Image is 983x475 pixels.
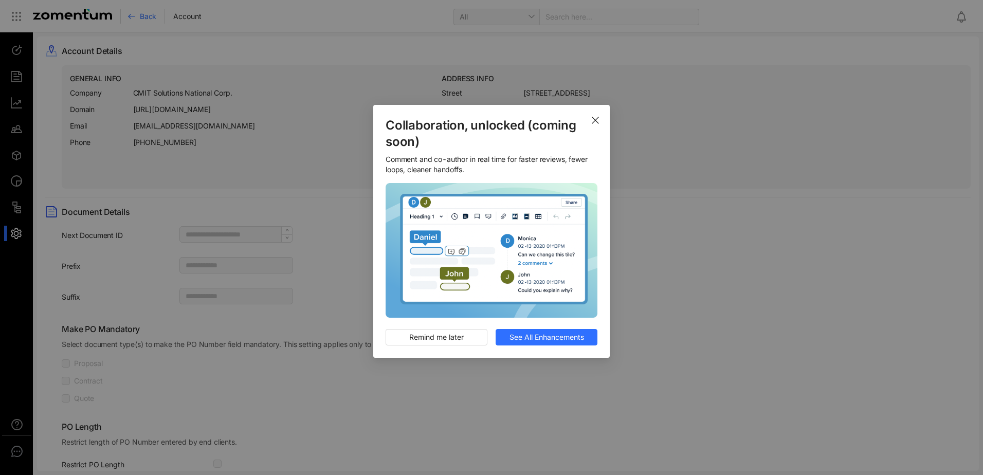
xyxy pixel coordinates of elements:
[581,105,610,134] button: Close
[409,332,464,343] span: Remind me later
[386,154,597,175] span: Comment and co-author in real time for faster reviews, fewer loops, cleaner handoffs.
[386,329,487,345] button: Remind me later
[386,117,597,150] span: Collaboration, unlocked (coming soon)
[509,332,584,343] span: See All Enhancements
[496,329,597,345] button: See All Enhancements
[386,183,597,318] img: 1759472800357-Collaboration.png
